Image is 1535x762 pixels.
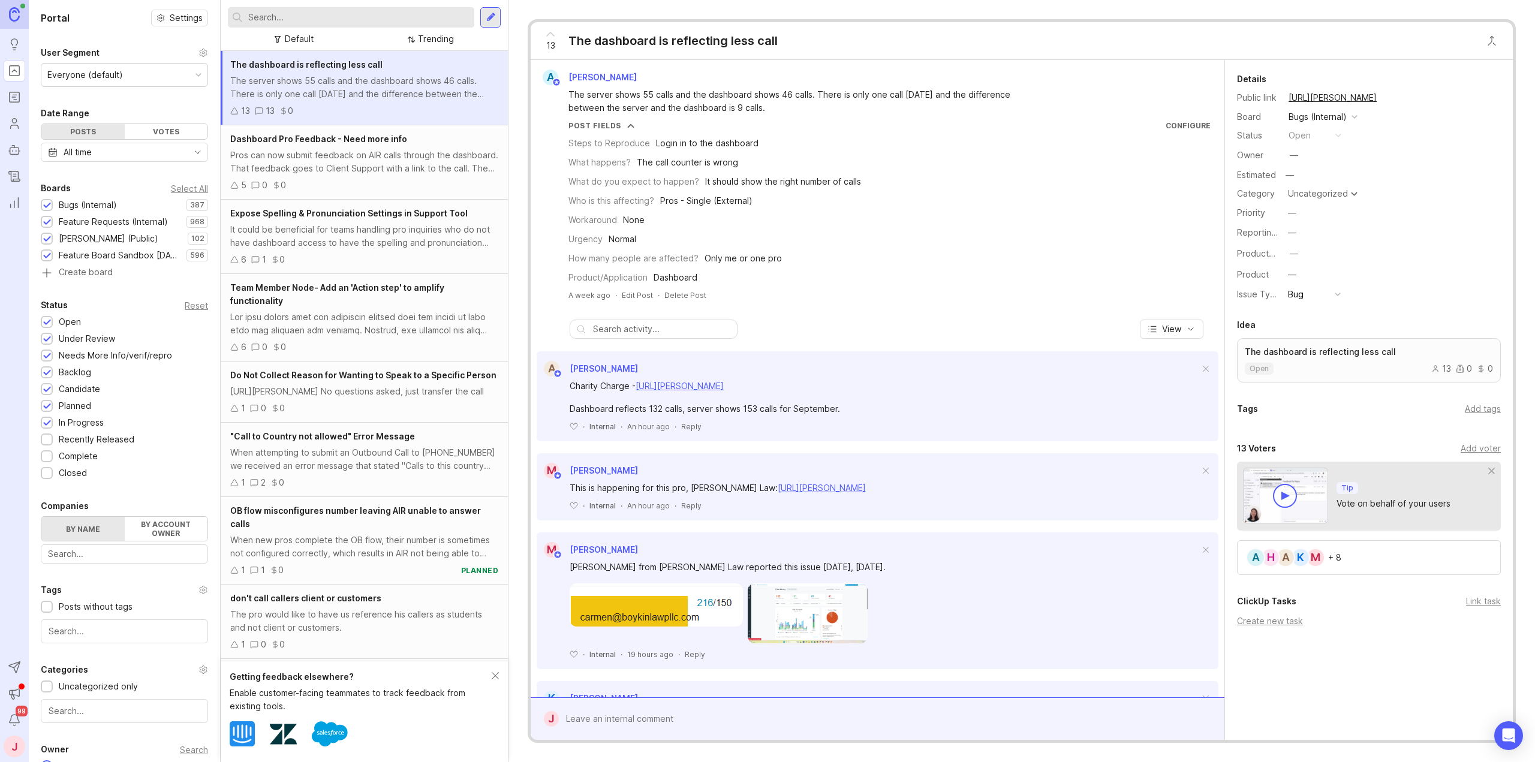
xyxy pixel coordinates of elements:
[681,501,702,511] div: Reply
[1237,269,1269,279] label: Product
[1237,227,1301,237] label: Reporting Team
[1237,129,1279,142] div: Status
[262,179,267,192] div: 0
[41,106,89,121] div: Date Range
[221,200,508,274] a: Expose Spelling & Pronunciation Settings in Support ToolIt could be beneficial for teams handling...
[1237,441,1276,456] div: 13 Voters
[1286,246,1302,261] button: ProductboardID
[4,139,25,161] a: Autopilot
[1237,207,1265,218] label: Priority
[4,736,25,757] button: J
[1461,442,1501,455] div: Add voter
[59,382,100,396] div: Candidate
[1166,121,1211,130] a: Configure
[191,234,204,243] p: 102
[543,70,558,85] div: A
[4,86,25,108] a: Roadmaps
[230,505,481,529] span: OB flow misconfigures number leaving AIR unable to answer calls
[41,11,70,25] h1: Portal
[568,32,778,49] div: The dashboard is reflecting less call
[48,547,201,561] input: Search...
[59,399,91,412] div: Planned
[1245,346,1493,358] p: The dashboard is reflecting less call
[1243,468,1328,523] img: video-thumbnail-vote-d41b83416815613422e2ca741bf692cc.jpg
[241,341,246,354] div: 6
[188,147,207,157] svg: toggle icon
[170,12,203,24] span: Settings
[675,421,676,432] div: ·
[266,104,275,118] div: 13
[593,323,731,336] input: Search activity...
[1246,548,1265,567] div: A
[537,361,638,377] a: A[PERSON_NAME]
[621,649,622,659] div: ·
[41,181,71,195] div: Boards
[544,463,559,478] div: M
[622,290,653,300] div: Edit Post
[568,121,634,131] button: Post Fields
[281,341,286,354] div: 0
[41,499,89,513] div: Companies
[1162,323,1181,335] span: View
[241,476,245,489] div: 1
[4,683,25,704] button: Announcements
[570,465,638,475] span: [PERSON_NAME]
[230,385,498,398] div: [URL][PERSON_NAME] No questions asked, just transfer the call
[1285,90,1380,106] a: [URL][PERSON_NAME]
[59,680,138,693] div: Uncategorized only
[1250,364,1269,374] p: open
[230,534,498,560] div: When new pros complete the OB flow, their number is sometimes not configured correctly, which res...
[1282,167,1298,183] div: —
[180,746,208,753] div: Search
[627,649,673,659] span: 19 hours ago
[1140,320,1203,339] button: View
[9,7,20,21] img: Canny Home
[241,402,245,415] div: 1
[59,249,180,262] div: Feature Board Sandbox [DATE]
[261,564,265,577] div: 1
[778,483,866,493] a: [URL][PERSON_NAME]
[59,416,104,429] div: In Progress
[681,421,702,432] div: Reply
[41,46,100,60] div: User Segment
[241,638,245,651] div: 1
[1237,338,1501,382] a: The dashboard is reflecting less callopen1300
[151,10,208,26] a: Settings
[279,402,285,415] div: 0
[281,179,286,192] div: 0
[1288,226,1296,239] div: —
[621,501,622,511] div: ·
[41,662,88,677] div: Categories
[171,185,208,192] div: Select All
[568,137,650,150] div: Steps to Reproduce
[41,517,125,541] label: By name
[1290,247,1298,260] div: —
[221,125,508,200] a: Dashboard Pro Feedback - Need more infoPros can now submit feedback on AIR calls through the dash...
[609,233,636,246] div: Normal
[568,156,631,169] div: What happens?
[636,381,724,391] a: [URL][PERSON_NAME]
[1289,129,1311,142] div: open
[1276,548,1295,567] div: A
[544,691,559,706] div: K
[1237,91,1279,104] div: Public link
[1237,248,1301,258] label: ProductboardID
[570,561,1049,574] div: [PERSON_NAME] from [PERSON_NAME] Law reported this issue [DATE], [DATE].
[4,113,25,134] a: Users
[221,51,508,125] a: The dashboard is reflecting less callThe server shows 55 calls and the dashboard shows 46 calls. ...
[230,223,498,249] div: It could be beneficial for teams handling pro inquiries who do not have dashboard access to have ...
[552,78,561,87] img: member badge
[285,32,314,46] div: Default
[4,192,25,213] a: Reporting
[262,341,267,354] div: 0
[59,215,168,228] div: Feature Requests (Internal)
[535,70,646,85] a: A[PERSON_NAME]
[1306,548,1325,567] div: M
[230,431,415,441] span: "Call to Country not allowed" Error Message
[656,137,759,150] div: Login in to the dashboard
[59,600,133,613] div: Posts without tags
[279,638,285,651] div: 0
[270,721,297,748] img: Zendesk logo
[537,463,638,478] a: M[PERSON_NAME]
[568,194,654,207] div: Who is this affecting?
